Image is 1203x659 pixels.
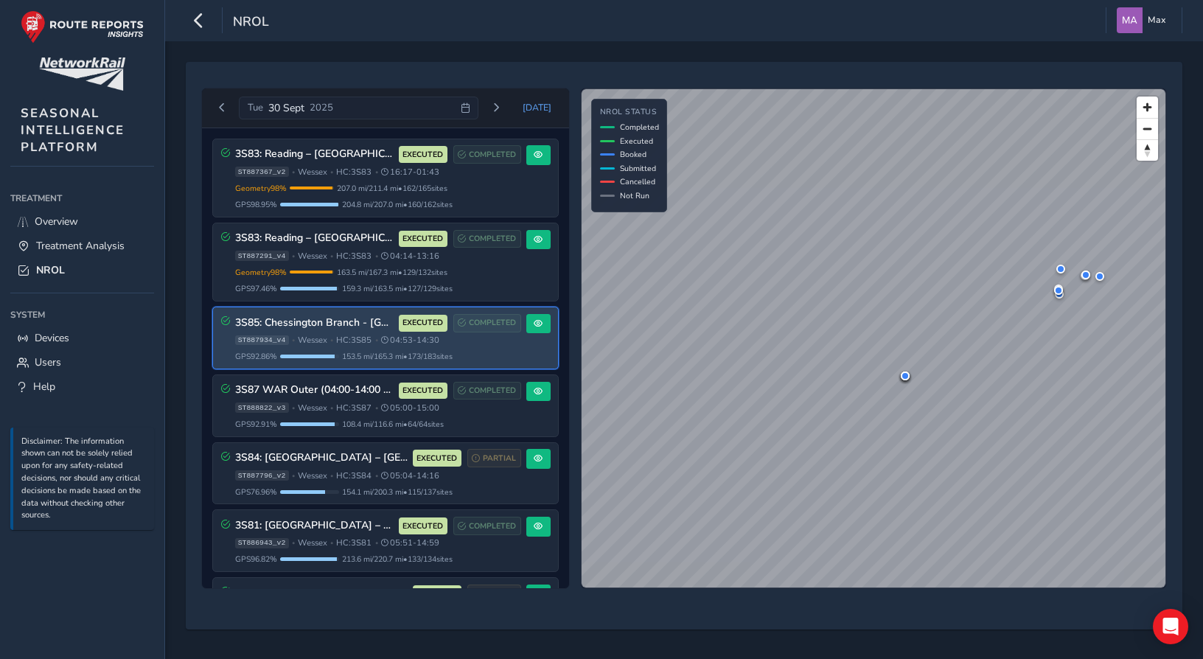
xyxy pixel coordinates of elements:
[402,520,443,532] span: EXECUTED
[620,122,659,133] span: Completed
[336,537,372,548] span: HC: 3S81
[620,176,655,187] span: Cancelled
[513,97,562,119] button: Today
[210,99,234,117] button: Previous day
[330,336,333,344] span: •
[268,101,304,115] span: 30 Sept
[1153,609,1188,644] div: Open Intercom Messenger
[235,587,408,600] h3: 3S82: [GEOGRAPHIC_DATA] ([GEOGRAPHIC_DATA])
[330,252,333,260] span: •
[330,472,333,480] span: •
[298,402,327,414] span: Wessex
[375,168,378,176] span: •
[235,487,277,498] span: GPS 76.96 %
[416,587,457,599] span: EXECUTED
[235,167,289,177] span: ST887367_v2
[375,336,378,344] span: •
[10,234,154,258] a: Treatment Analysis
[235,251,289,261] span: ST887291_v4
[310,101,333,114] span: 2025
[336,251,372,262] span: HC: 3S83
[381,335,439,346] span: 04:53 - 14:30
[381,167,439,178] span: 16:17 - 01:43
[10,258,154,282] a: NROL
[1137,139,1158,161] button: Reset bearing to north
[235,351,277,362] span: GPS 92.86 %
[21,105,125,156] span: SEASONAL INTELLIGENCE PLATFORM
[10,304,154,326] div: System
[342,351,453,362] span: 153.5 mi / 165.3 mi • 173 / 183 sites
[336,167,372,178] span: HC: 3S83
[235,538,289,548] span: ST886943_v2
[1148,7,1166,33] span: Max
[402,317,443,329] span: EXECUTED
[375,404,378,412] span: •
[375,252,378,260] span: •
[298,470,327,481] span: Wessex
[381,251,439,262] span: 04:14 - 13:16
[292,168,295,176] span: •
[235,470,289,481] span: ST887796_v2
[342,199,453,210] span: 204.8 mi / 207.0 mi • 160 / 162 sites
[337,267,447,278] span: 163.5 mi / 167.3 mi • 129 / 132 sites
[21,436,147,523] p: Disclaimer: The information shown can not be solely relied upon for any safety-related decisions,...
[10,187,154,209] div: Treatment
[381,537,439,548] span: 05:51 - 14:59
[469,520,516,532] span: COMPLETED
[235,283,277,294] span: GPS 97.46 %
[342,487,453,498] span: 154.1 mi / 200.3 mi • 115 / 137 sites
[292,336,295,344] span: •
[342,283,453,294] span: 159.3 mi / 163.5 mi • 127 / 129 sites
[235,232,394,245] h3: 3S83: Reading – [GEOGRAPHIC_DATA], [GEOGRAPHIC_DATA], [US_STATE][GEOGRAPHIC_DATA]
[36,263,65,277] span: NROL
[1137,118,1158,139] button: Zoom out
[35,355,61,369] span: Users
[484,99,508,117] button: Next day
[483,587,516,599] span: PARTIAL
[35,331,69,345] span: Devices
[235,554,277,565] span: GPS 96.82 %
[600,108,659,117] h4: NROL Status
[235,183,287,194] span: Geometry 98 %
[336,402,372,414] span: HC: 3S87
[342,419,444,430] span: 108.4 mi / 116.6 mi • 64 / 64 sites
[402,385,443,397] span: EXECUTED
[21,10,144,43] img: rr logo
[375,472,378,480] span: •
[1137,97,1158,118] button: Zoom in
[36,239,125,253] span: Treatment Analysis
[10,374,154,399] a: Help
[330,404,333,412] span: •
[292,539,295,547] span: •
[35,215,78,229] span: Overview
[375,539,378,547] span: •
[235,402,289,413] span: ST888822_v3
[235,419,277,430] span: GPS 92.91 %
[235,520,394,532] h3: 3S81: [GEOGRAPHIC_DATA] – Fratton
[235,384,394,397] h3: 3S87 WAR Outer (04:00-14:00 MO, 05:00 - 15:00 Tue - Sun)
[381,402,439,414] span: 05:00 - 15:00
[523,102,551,114] span: [DATE]
[337,183,447,194] span: 207.0 mi / 211.4 mi • 162 / 165 sites
[292,252,295,260] span: •
[235,452,408,464] h3: 3S84: [GEOGRAPHIC_DATA] – [GEOGRAPHIC_DATA], [GEOGRAPHIC_DATA], [GEOGRAPHIC_DATA]
[416,453,457,464] span: EXECUTED
[10,209,154,234] a: Overview
[402,233,443,245] span: EXECUTED
[235,335,289,346] span: ST887934_v4
[469,385,516,397] span: COMPLETED
[469,317,516,329] span: COMPLETED
[582,89,1165,587] canvas: Map
[1117,7,1171,33] button: Max
[620,149,646,160] span: Booked
[235,317,394,329] h3: 3S85: Chessington Branch - [GEOGRAPHIC_DATA], [GEOGRAPHIC_DATA]
[33,380,55,394] span: Help
[336,470,372,481] span: HC: 3S84
[483,453,516,464] span: PARTIAL
[620,190,649,201] span: Not Run
[39,57,125,91] img: customer logo
[298,335,327,346] span: Wessex
[298,167,327,178] span: Wessex
[330,168,333,176] span: •
[235,199,277,210] span: GPS 98.95 %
